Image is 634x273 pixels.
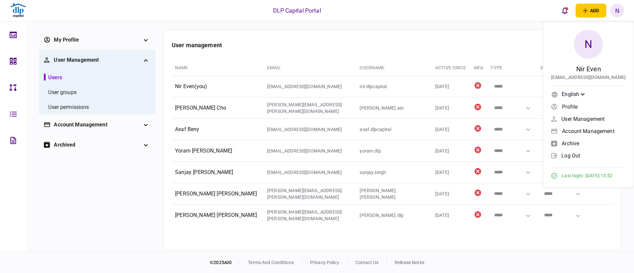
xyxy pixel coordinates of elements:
[172,119,264,140] td: Asaf Beny
[172,140,264,162] td: Yoram [PERSON_NAME]
[248,260,294,265] a: terms and conditions
[360,105,426,111] div: gary.aio
[310,260,339,265] a: privacy policy
[54,141,141,149] div: archived
[267,169,350,176] div: sanjay.singh@dlpcapital.com
[44,103,89,111] a: User permissions
[172,205,264,226] td: [PERSON_NAME] [PERSON_NAME]
[574,30,603,59] div: N
[267,126,350,133] div: asaf.beny@aio.network
[562,172,613,179] span: Last login : [DATE] 15:52
[172,97,264,119] td: [PERSON_NAME] Cho
[551,102,626,112] a: Profile
[562,104,578,110] span: Profile
[172,183,264,205] td: [PERSON_NAME] [PERSON_NAME]
[562,90,585,98] div: English
[432,205,471,226] td: [DATE]
[576,64,601,74] div: Nir Even
[360,187,426,200] div: aaron.arnold
[273,6,321,15] div: DLP Capital Portal
[487,60,537,76] th: Type
[360,126,426,133] div: asaf.dlpcapital
[172,60,264,76] th: Name
[172,162,264,183] td: Sanjay [PERSON_NAME]
[432,140,471,162] td: [DATE]
[576,4,606,17] button: open adding identity options
[561,116,605,122] span: User management
[551,74,626,81] div: [EMAIL_ADDRESS][DOMAIN_NAME]
[267,148,350,154] div: yoram@aio.network
[54,121,141,129] div: Account management
[551,114,626,124] a: User management
[432,119,471,140] td: [DATE]
[172,41,222,50] div: User management
[44,74,62,82] a: Users
[210,259,240,266] div: © 2025 AIO
[432,183,471,205] td: [DATE]
[54,56,141,64] div: User management
[432,162,471,183] td: [DATE]
[264,60,356,76] th: email
[558,4,572,17] button: open notifications list
[10,2,26,19] img: client company logo
[432,97,471,119] td: [DATE]
[562,128,614,134] span: Account management
[48,103,89,111] div: User permissions
[395,260,424,265] a: release notes
[267,83,350,90] div: nir.even@aio.network
[432,60,471,76] th: active since
[360,148,426,154] div: yoram.dlp
[471,60,487,76] th: MFA
[360,83,426,90] div: nir.dlpcapital
[267,187,350,200] div: aaron.arnold@dlpcapital.com
[537,60,587,76] th: Group
[360,169,426,176] div: sanjay.singh
[48,74,62,82] div: Users
[551,138,626,148] a: archive
[610,4,624,17] button: N
[267,209,350,222] div: jennifer.schwartz@aio.network
[360,212,426,219] div: jennifer.dlp
[432,76,471,97] td: [DATE]
[551,126,626,136] a: Account management
[551,151,626,160] a: log out
[172,76,264,97] td: Nir Even (you)
[54,36,141,44] div: My profile
[355,260,378,265] a: contact us
[267,101,350,115] div: gary.cho@dlpcapital.com
[562,141,579,146] span: archive
[44,88,76,96] a: User groups
[561,153,580,158] span: log out
[356,60,432,76] th: username
[48,88,76,96] div: User groups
